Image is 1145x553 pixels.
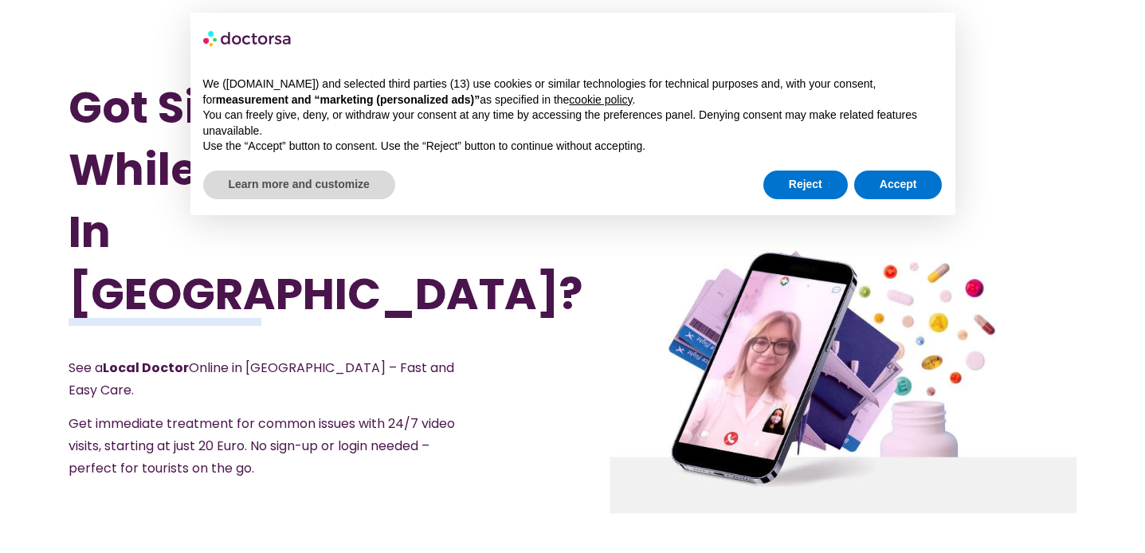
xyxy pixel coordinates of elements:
a: cookie policy [569,93,632,106]
span: Get immediate treatment for common issues with 24/7 video visits, starting at just 20 Euro. No si... [69,414,455,477]
strong: Local Doctor [103,359,189,377]
p: You can freely give, deny, or withdraw your consent at any time by accessing the preferences pane... [203,108,943,139]
p: Use the “Accept” button to consent. Use the “Reject” button to continue without accepting. [203,139,943,155]
p: We ([DOMAIN_NAME]) and selected third parties (13) use cookies or similar technologies for techni... [203,76,943,108]
button: Learn more and customize [203,171,395,199]
h1: Got Sick While Traveling In [GEOGRAPHIC_DATA]? [69,76,496,325]
button: Accept [854,171,943,199]
button: Reject [763,171,848,199]
span: See a Online in [GEOGRAPHIC_DATA] – Fast and Easy Care. [69,359,454,399]
img: logo [203,25,292,51]
strong: measurement and “marketing (personalized ads)” [216,93,480,106]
